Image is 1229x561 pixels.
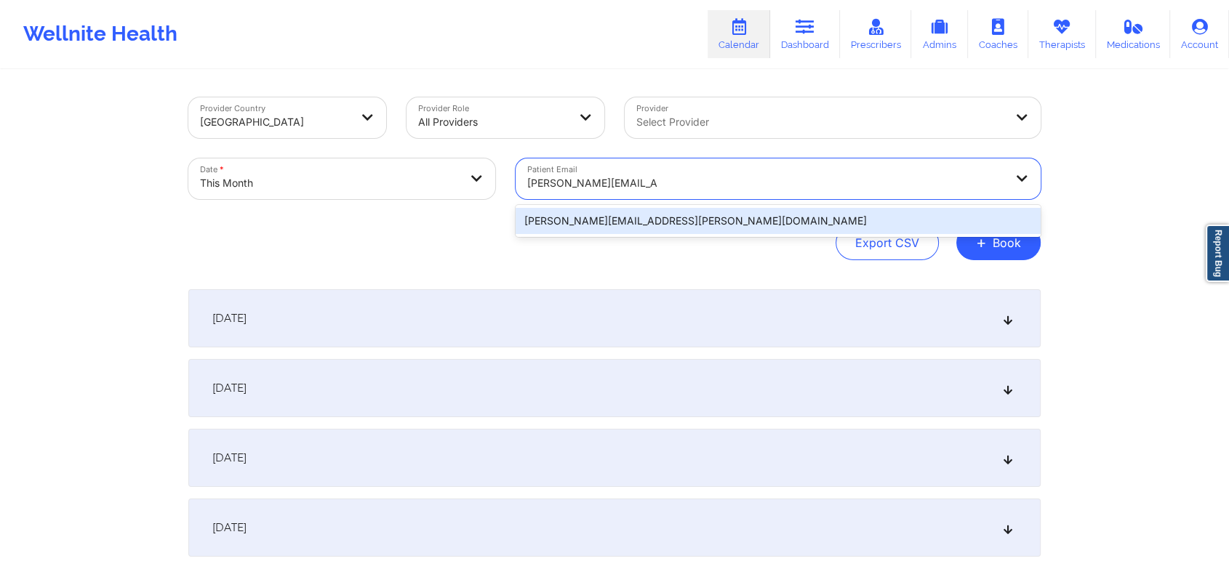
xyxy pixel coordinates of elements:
[911,10,968,58] a: Admins
[976,238,987,246] span: +
[212,311,247,326] span: [DATE]
[956,225,1041,260] button: +Book
[840,10,912,58] a: Prescribers
[708,10,770,58] a: Calendar
[836,225,939,260] button: Export CSV
[516,208,1041,234] div: [PERSON_NAME][EMAIL_ADDRESS][PERSON_NAME][DOMAIN_NAME]
[1028,10,1096,58] a: Therapists
[770,10,840,58] a: Dashboard
[200,106,350,138] div: [GEOGRAPHIC_DATA]
[212,520,247,535] span: [DATE]
[212,381,247,395] span: [DATE]
[418,106,568,138] div: All Providers
[1206,225,1229,282] a: Report Bug
[1170,10,1229,58] a: Account
[212,451,247,465] span: [DATE]
[1096,10,1171,58] a: Medications
[968,10,1028,58] a: Coaches
[200,167,459,199] div: This Month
